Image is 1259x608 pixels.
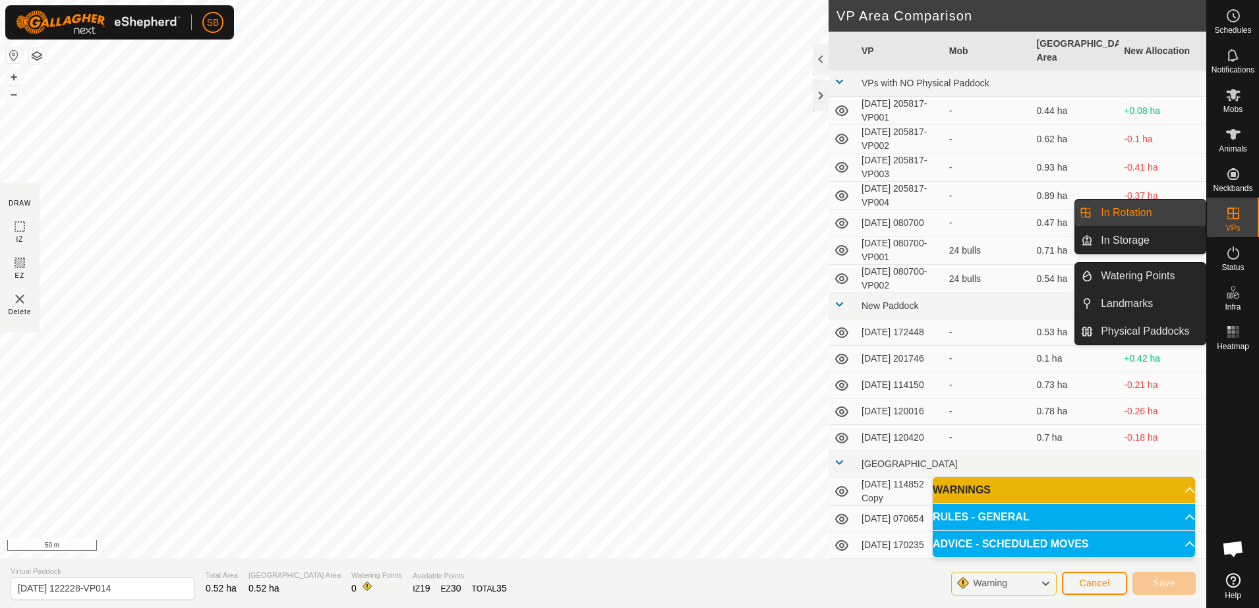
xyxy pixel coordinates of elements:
span: Notifications [1212,66,1254,74]
span: 19 [420,583,430,594]
div: - [949,161,1026,175]
button: – [6,86,22,102]
span: Landmarks [1101,296,1153,312]
span: Neckbands [1213,184,1252,192]
button: Save [1132,572,1196,595]
button: Reset Map [6,47,22,63]
td: +0.08 ha [1119,97,1206,125]
td: 0.47 ha [1032,210,1119,236]
td: [DATE] 080700-VP002 [856,265,944,293]
span: 0.52 ha [249,583,279,594]
a: Open chat [1214,529,1253,568]
span: Cancel [1079,578,1110,588]
th: VP [856,32,944,70]
span: SB [207,16,220,30]
span: Watering Points [351,570,402,581]
li: Watering Points [1075,263,1206,289]
div: DRAW [9,198,31,208]
td: 2.23 ha [1032,559,1119,585]
span: New Paddock [862,300,918,311]
th: New Allocation [1119,32,1206,70]
button: + [6,69,22,85]
td: 0.73 ha [1032,372,1119,399]
li: In Rotation [1075,200,1206,226]
span: Schedules [1214,26,1251,34]
td: [DATE] 205817-VP004 [856,182,944,210]
span: 30 [451,583,461,594]
td: -0.37 ha [1119,182,1206,210]
h2: VP Area Comparison [836,8,1206,24]
td: 0.1 ha [1032,346,1119,372]
span: Watering Points [1101,268,1175,284]
span: WARNINGS [933,485,991,495]
p-accordion-header: ADVICE - SCHEDULED MOVES [933,531,1195,557]
div: - [949,431,1026,445]
div: 24 bulls [949,272,1026,286]
div: - [949,352,1026,366]
span: VPs [1225,224,1240,232]
span: IZ [16,235,24,244]
span: In Storage [1101,233,1150,248]
td: 0.54 ha [1032,265,1119,293]
div: IZ [413,582,430,595]
td: [DATE] 201746 [856,346,944,372]
td: 0.7 ha [1032,425,1119,451]
td: -0.21 ha [1119,372,1206,399]
div: - [949,132,1026,146]
div: EZ [441,582,461,595]
span: 0.52 ha [206,583,237,594]
td: 0.93 ha [1032,153,1119,182]
a: Physical Paddocks [1093,318,1206,345]
span: Heatmap [1217,343,1249,350]
span: Animals [1219,145,1247,153]
span: EZ [15,271,25,281]
div: - [949,104,1026,118]
span: 35 [496,583,507,594]
td: 0.71 ha [1032,236,1119,265]
p-accordion-header: WARNINGS [933,477,1195,503]
div: 24 bulls [949,244,1026,258]
div: - [949,216,1026,230]
td: [DATE] 080700 [856,210,944,236]
span: Available Points [413,570,506,582]
td: 0.89 ha [1032,182,1119,210]
span: Virtual Paddock [11,566,195,577]
a: Help [1207,568,1259,605]
a: In Storage [1093,227,1206,254]
div: TOTAL [472,582,507,595]
a: Privacy Policy [551,541,600,553]
span: Mobs [1223,105,1243,113]
div: - [949,325,1026,339]
th: [GEOGRAPHIC_DATA] Area [1032,32,1119,70]
div: - [949,404,1026,418]
span: ADVICE - SCHEDULED MOVES [933,539,1088,549]
span: Warning [973,578,1007,588]
td: -0.26 ha [1119,399,1206,425]
td: +0.42 ha [1119,346,1206,372]
p-accordion-header: RULES - GENERAL [933,504,1195,530]
td: -0.41 ha [1119,153,1206,182]
a: Watering Points [1093,263,1206,289]
span: Status [1221,263,1244,271]
button: Map Layers [29,48,45,64]
a: In Rotation [1093,200,1206,226]
span: Infra [1225,303,1241,311]
td: [DATE] 080700-VP001 [856,236,944,265]
span: In Rotation [1101,205,1152,221]
li: In Storage [1075,227,1206,254]
img: VP [12,291,28,307]
td: [DATE] 120420 [856,425,944,451]
span: Delete [9,307,32,317]
td: [DATE] 205817-VP001 [856,97,944,125]
div: - [949,189,1026,203]
span: [GEOGRAPHIC_DATA] Area [249,570,341,581]
td: [DATE] 124911 [856,559,944,585]
td: [DATE] 172448 [856,319,944,346]
td: 0.78 ha [1032,399,1119,425]
span: RULES - GENERAL [933,512,1030,522]
span: Physical Paddocks [1101,323,1189,339]
span: Save [1153,578,1175,588]
li: Physical Paddocks [1075,318,1206,345]
th: Mob [944,32,1032,70]
td: [DATE] 114150 [856,372,944,399]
